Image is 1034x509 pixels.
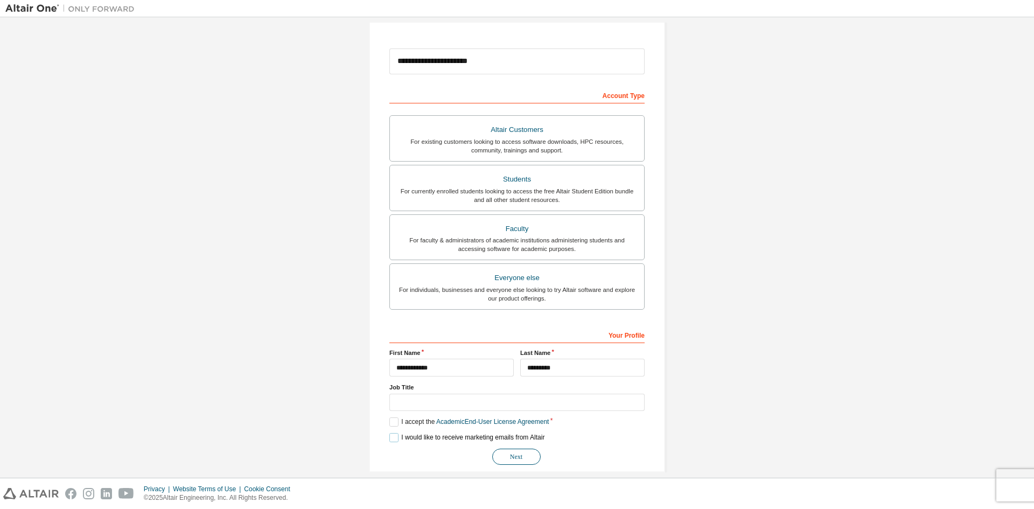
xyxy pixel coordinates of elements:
img: instagram.svg [83,488,94,499]
img: facebook.svg [65,488,76,499]
img: altair_logo.svg [3,488,59,499]
div: Privacy [144,485,173,493]
a: Academic End-User License Agreement [436,418,549,426]
img: Altair One [5,3,140,14]
div: Everyone else [396,270,638,285]
label: Job Title [389,383,645,392]
button: Next [492,449,541,465]
div: Faculty [396,221,638,236]
img: linkedin.svg [101,488,112,499]
label: Last Name [520,348,645,357]
div: Your Profile [389,326,645,343]
div: For existing customers looking to access software downloads, HPC resources, community, trainings ... [396,137,638,155]
label: I would like to receive marketing emails from Altair [389,433,544,442]
p: © 2025 Altair Engineering, Inc. All Rights Reserved. [144,493,297,503]
div: Students [396,172,638,187]
div: For currently enrolled students looking to access the free Altair Student Edition bundle and all ... [396,187,638,204]
div: Altair Customers [396,122,638,137]
label: First Name [389,348,514,357]
div: Account Type [389,86,645,103]
div: Cookie Consent [244,485,296,493]
label: I accept the [389,417,549,427]
div: For faculty & administrators of academic institutions administering students and accessing softwa... [396,236,638,253]
div: Website Terms of Use [173,485,244,493]
div: For individuals, businesses and everyone else looking to try Altair software and explore our prod... [396,285,638,303]
img: youtube.svg [118,488,134,499]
